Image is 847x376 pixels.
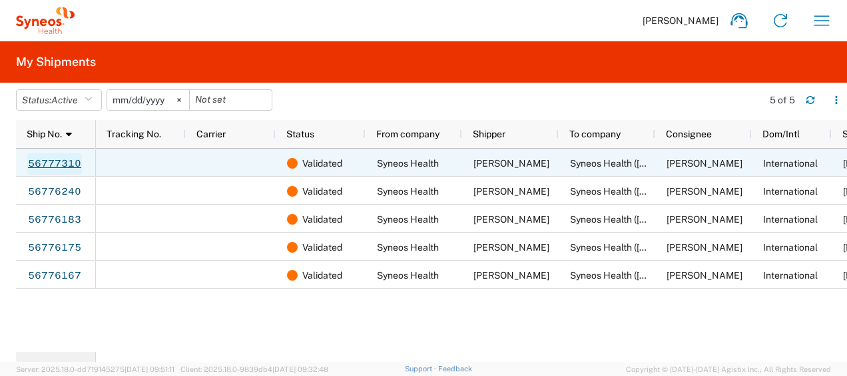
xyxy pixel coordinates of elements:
[302,233,342,261] span: Validated
[438,365,472,373] a: Feedback
[667,186,742,197] span: Stephane Gouteux
[272,365,328,373] span: [DATE] 09:32:48
[27,237,82,259] a: 56776175
[27,129,62,139] span: Ship No.
[667,214,742,225] span: Jung Ok Jang
[473,186,549,197] span: Grace Chew
[473,242,549,253] span: Grace Chew
[473,158,549,169] span: Grace Chew
[27,209,82,231] a: 56776183
[180,365,328,373] span: Client: 2025.18.0-9839db4
[626,363,831,375] span: Copyright © [DATE]-[DATE] Agistix Inc., All Rights Reserved
[190,90,272,110] input: Not set
[473,270,549,281] span: Grace Chew
[763,186,818,197] span: International
[667,270,742,281] span: EunJeong Kim
[51,95,78,105] span: Active
[570,242,734,253] span: Syneos Health (India)
[16,365,174,373] span: Server: 2025.18.0-dd719145275
[27,265,82,287] a: 56776167
[763,270,818,281] span: International
[570,186,734,197] span: Syneos Health (Japan)
[377,270,439,281] span: Syneos Health
[302,149,342,177] span: Validated
[125,365,174,373] span: [DATE] 09:51:11
[763,214,818,225] span: International
[16,54,96,70] h2: My Shipments
[377,214,439,225] span: Syneos Health
[667,242,742,253] span: Sonali Parmar
[405,365,438,373] a: Support
[770,94,795,106] div: 5 of 5
[763,242,818,253] span: International
[667,158,742,169] span: Daisy Zou
[570,158,734,169] span: Syneos Health (China)
[570,270,734,281] span: Syneos Health (Korea)
[302,205,342,233] span: Validated
[27,153,82,175] a: 56777310
[286,129,314,139] span: Status
[196,129,226,139] span: Carrier
[302,177,342,205] span: Validated
[763,158,818,169] span: International
[570,214,734,225] span: Syneos Health (Korea)
[107,90,189,110] input: Not set
[666,129,712,139] span: Consignee
[302,261,342,289] span: Validated
[27,181,82,203] a: 56776240
[473,214,549,225] span: Grace Chew
[473,129,505,139] span: Shipper
[107,129,161,139] span: Tracking No.
[569,129,621,139] span: To company
[376,129,439,139] span: From company
[377,186,439,197] span: Syneos Health
[16,89,102,111] button: Status:Active
[762,129,800,139] span: Dom/Intl
[377,242,439,253] span: Syneos Health
[377,158,439,169] span: Syneos Health
[643,15,718,27] span: [PERSON_NAME]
